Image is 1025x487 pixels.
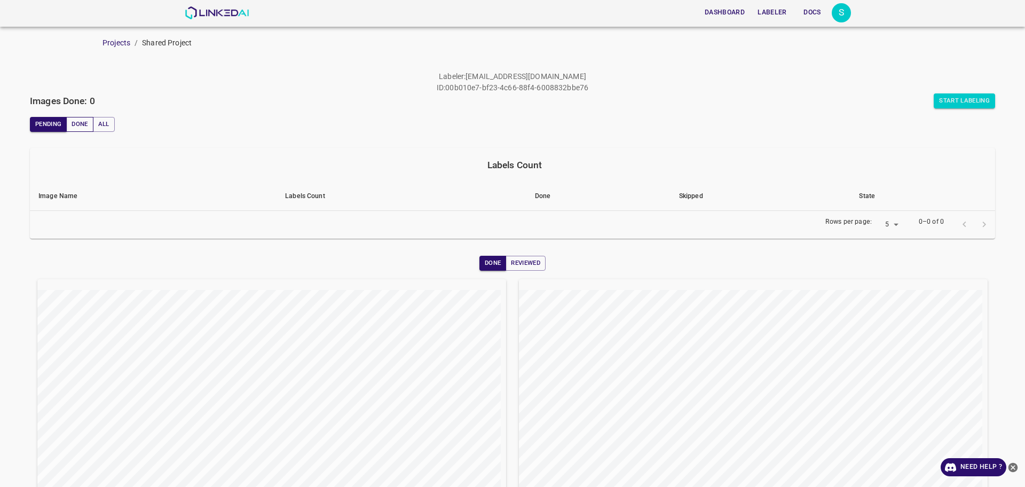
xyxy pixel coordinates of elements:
[142,37,192,49] p: Shared Project
[93,117,115,132] button: All
[832,3,851,22] div: S
[30,117,67,132] button: Pending
[832,3,851,22] button: Open settings
[439,71,466,82] p: Labeler :
[850,182,995,211] th: State
[671,182,851,211] th: Skipped
[825,217,872,227] p: Rows per page:
[66,117,93,132] button: Done
[700,4,749,21] button: Dashboard
[277,182,526,211] th: Labels Count
[38,158,991,172] div: Labels Count
[919,217,944,227] p: 0–0 of 0
[526,182,671,211] th: Done
[751,2,793,23] a: Labeler
[135,37,138,49] li: /
[445,82,588,93] p: 00b010e7-bf23-4c66-88f4-6008832bbe76
[793,2,832,23] a: Docs
[698,2,751,23] a: Dashboard
[102,37,1025,49] nav: breadcrumb
[437,82,445,93] p: ID :
[30,182,277,211] th: Image Name
[934,93,995,108] button: Start Labeling
[506,256,546,271] button: Reviewed
[30,93,95,108] h6: Images Done: 0
[466,71,586,82] p: [EMAIL_ADDRESS][DOMAIN_NAME]
[185,6,249,19] img: LinkedAI
[1006,458,1020,476] button: close-help
[753,4,791,21] button: Labeler
[795,4,830,21] button: Docs
[102,38,130,47] a: Projects
[479,256,506,271] button: Done
[876,218,902,232] div: 5
[941,458,1006,476] a: Need Help ?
